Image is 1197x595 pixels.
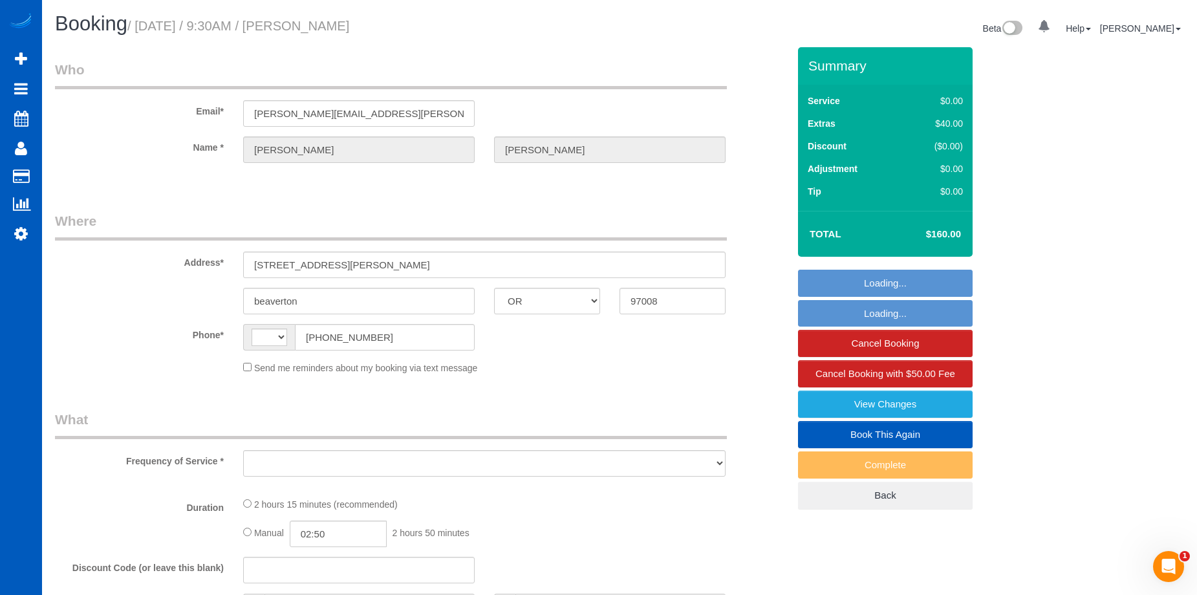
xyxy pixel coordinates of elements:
legend: What [55,410,727,439]
span: Manual [254,528,284,538]
label: Tip [808,185,821,198]
h3: Summary [808,58,966,73]
input: Zip Code* [620,288,726,314]
input: City* [243,288,475,314]
label: Extras [808,117,836,130]
iframe: Intercom live chat [1153,551,1184,582]
a: Back [798,482,973,509]
a: Cancel Booking [798,330,973,357]
legend: Where [55,211,727,241]
label: Discount Code (or leave this blank) [45,557,233,574]
label: Service [808,94,840,107]
label: Frequency of Service * [45,450,233,468]
a: Book This Again [798,421,973,448]
strong: Total [810,228,841,239]
a: Beta [983,23,1023,34]
legend: Who [55,60,727,89]
input: Email* [243,100,475,127]
span: Send me reminders about my booking via text message [254,363,478,373]
small: / [DATE] / 9:30AM / [PERSON_NAME] [127,19,349,33]
div: $40.00 [907,117,963,130]
a: Help [1066,23,1091,34]
input: Last Name* [494,136,726,163]
label: Address* [45,252,233,269]
label: Name * [45,136,233,154]
img: Automaid Logo [8,13,34,31]
label: Email* [45,100,233,118]
label: Adjustment [808,162,857,175]
label: Discount [808,140,847,153]
a: Cancel Booking with $50.00 Fee [798,360,973,387]
div: $0.00 [907,94,963,107]
span: Cancel Booking with $50.00 Fee [815,368,955,379]
input: Phone* [295,324,475,351]
a: [PERSON_NAME] [1100,23,1181,34]
img: New interface [1001,21,1022,38]
div: $0.00 [907,185,963,198]
div: $0.00 [907,162,963,175]
input: First Name* [243,136,475,163]
a: View Changes [798,391,973,418]
label: Duration [45,497,233,514]
label: Phone* [45,324,233,341]
div: ($0.00) [907,140,963,153]
span: 2 hours 15 minutes (recommended) [254,499,398,510]
span: 2 hours 50 minutes [393,528,469,538]
h4: $160.00 [887,229,961,240]
span: 1 [1180,551,1190,561]
span: Booking [55,12,127,35]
